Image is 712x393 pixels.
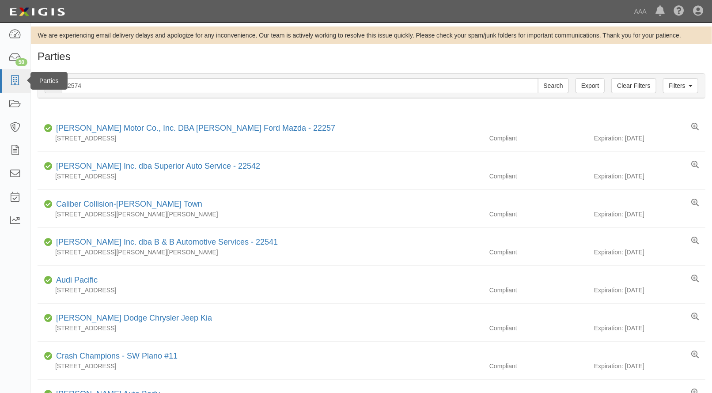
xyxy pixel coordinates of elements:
i: Help Center - Complianz [674,6,684,17]
a: [PERSON_NAME] Motor Co., Inc. DBA [PERSON_NAME] Ford Mazda - 22257 [56,124,335,132]
a: Filters [663,78,698,93]
div: Compliant [483,172,594,181]
input: Search [538,78,569,93]
div: Expiration: [DATE] [594,324,705,333]
a: View results summary [691,123,699,132]
a: View results summary [691,351,699,359]
a: View results summary [691,275,699,283]
div: Expiration: [DATE] [594,134,705,143]
i: Compliant [44,163,53,170]
i: Compliant [44,315,53,321]
a: View results summary [691,313,699,321]
div: Compliant [483,324,594,333]
a: Clear Filters [611,78,656,93]
i: Compliant [44,353,53,359]
div: Expiration: [DATE] [594,248,705,257]
i: Compliant [44,277,53,283]
i: Compliant [44,239,53,246]
a: Caliber Collision-[PERSON_NAME] Town [56,200,202,208]
a: Export [576,78,605,93]
div: Robert Barnes Inc. dba B & B Automotive Services - 22541 [53,237,278,248]
a: View results summary [691,237,699,246]
div: [STREET_ADDRESS][PERSON_NAME][PERSON_NAME] [38,248,483,257]
div: Expiration: [DATE] [594,172,705,181]
div: Parties [30,72,68,90]
div: Compliant [483,210,594,219]
div: Sames Motor Co., Inc. DBA Sames Ford Mazda - 22257 [53,123,335,134]
div: [STREET_ADDRESS] [38,362,483,370]
div: Expiration: [DATE] [594,286,705,295]
div: Johnson Dodge Chrysler Jeep Kia [53,313,212,324]
a: AAA [630,3,651,20]
a: View results summary [691,199,699,208]
a: [PERSON_NAME] Inc. dba Superior Auto Service - 22542 [56,162,260,170]
div: [STREET_ADDRESS] [38,286,483,295]
div: Compliant [483,134,594,143]
h1: Parties [38,51,705,62]
div: Caliber Collision-Charles Town [53,199,202,210]
div: Compliant [483,362,594,370]
i: Compliant [44,125,53,132]
div: Compliant [483,286,594,295]
div: Compliant [483,248,594,257]
div: [STREET_ADDRESS] [38,172,483,181]
a: Audi Pacific [56,276,98,284]
div: Robert Barnes Inc. dba Superior Auto Service - 22542 [53,161,260,172]
div: 50 [15,58,27,66]
div: [STREET_ADDRESS] [38,324,483,333]
div: [STREET_ADDRESS] [38,134,483,143]
input: Search [62,78,538,93]
i: Compliant [44,201,53,208]
div: [STREET_ADDRESS][PERSON_NAME][PERSON_NAME] [38,210,483,219]
div: Audi Pacific [53,275,98,286]
a: Crash Champions - SW Plano #11 [56,351,178,360]
div: Expiration: [DATE] [594,210,705,219]
div: Crash Champions - SW Plano #11 [53,351,178,362]
div: Expiration: [DATE] [594,362,705,370]
div: We are experiencing email delivery delays and apologize for any inconvenience. Our team is active... [31,31,712,40]
a: View results summary [691,161,699,170]
a: [PERSON_NAME] Inc. dba B & B Automotive Services - 22541 [56,238,278,246]
img: logo-5460c22ac91f19d4615b14bd174203de0afe785f0fc80cf4dbbc73dc1793850b.png [7,4,68,20]
a: [PERSON_NAME] Dodge Chrysler Jeep Kia [56,314,212,322]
